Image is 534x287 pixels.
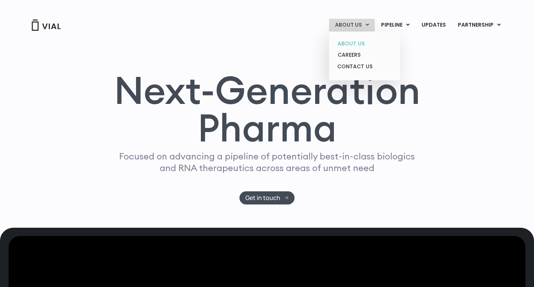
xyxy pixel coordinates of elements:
[332,38,397,50] a: ABOUT US
[332,61,397,73] a: CONTACT US
[329,19,375,32] a: ABOUT USMenu Toggle
[116,150,418,174] p: Focused on advancing a pipeline of potentially best-in-class biologics and RNA therapeutics acros...
[245,195,280,201] span: Get in touch
[375,19,415,32] a: PIPELINEMenu Toggle
[452,19,507,32] a: PARTNERSHIPMenu Toggle
[332,49,397,61] a: CAREERS
[239,191,295,204] a: Get in touch
[416,19,452,32] a: UPDATES
[31,20,61,31] img: Vial Logo
[105,71,429,147] h1: Next-Generation Pharma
